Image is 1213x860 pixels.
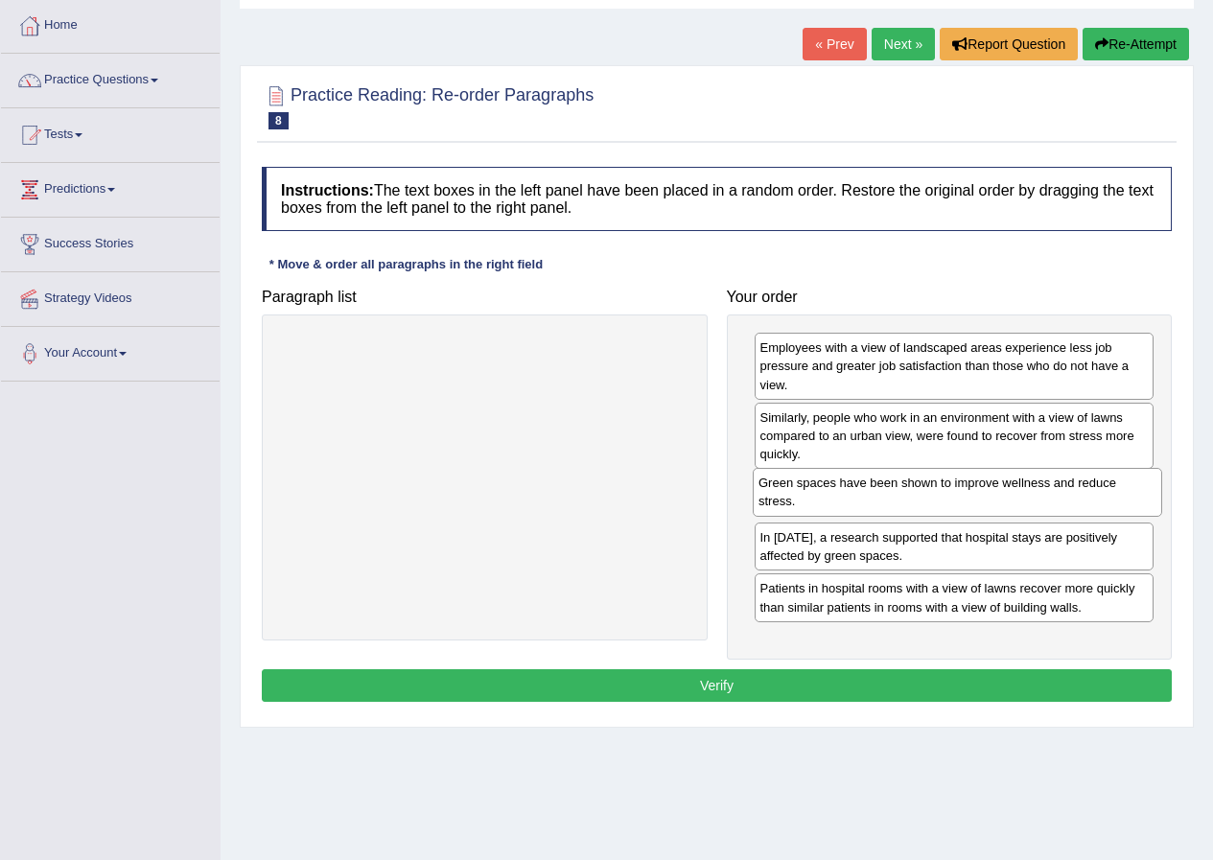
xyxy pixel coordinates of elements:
[755,523,1155,570] div: In [DATE], a research supported that hospital stays are positively affected by green spaces.
[262,255,550,273] div: * Move & order all paragraphs in the right field
[872,28,935,60] a: Next »
[1,108,220,156] a: Tests
[755,333,1155,399] div: Employees with a view of landscaped areas experience less job pressure and greater job satisfacti...
[755,573,1155,621] div: Patients in hospital rooms with a view of lawns recover more quickly than similar patients in roo...
[940,28,1078,60] button: Report Question
[1,218,220,266] a: Success Stories
[755,403,1155,469] div: Similarly, people who work in an environment with a view of lawns compared to an urban view, were...
[262,669,1172,702] button: Verify
[803,28,866,60] a: « Prev
[1,54,220,102] a: Practice Questions
[1,163,220,211] a: Predictions
[753,468,1162,516] div: Green spaces have been shown to improve wellness and reduce stress.
[1083,28,1189,60] button: Re-Attempt
[281,182,374,198] b: Instructions:
[727,289,1173,306] h4: Your order
[1,327,220,375] a: Your Account
[262,81,594,129] h2: Practice Reading: Re-order Paragraphs
[268,112,289,129] span: 8
[262,289,708,306] h4: Paragraph list
[262,167,1172,231] h4: The text boxes in the left panel have been placed in a random order. Restore the original order b...
[1,272,220,320] a: Strategy Videos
